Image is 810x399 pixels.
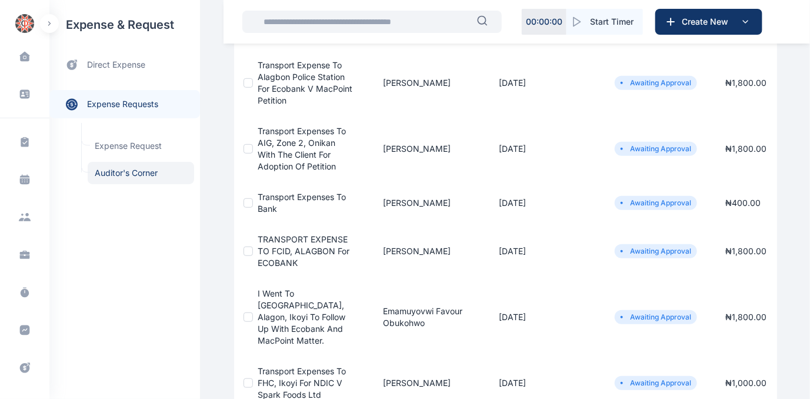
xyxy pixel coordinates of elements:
[49,90,200,118] a: expense requests
[258,288,345,345] a: I went to [GEOGRAPHIC_DATA], Alagon, Ikoyi to follow up with Ecobank and MacPoint Matter.
[725,378,766,388] span: ₦ 1,000.00
[369,182,485,224] td: [PERSON_NAME]
[725,246,766,256] span: ₦ 1,800.00
[725,198,761,208] span: ₦ 400.00
[655,9,762,35] button: Create New
[566,9,643,35] button: Start Timer
[619,198,692,208] li: Awaiting Approval
[619,78,692,88] li: Awaiting Approval
[258,192,346,214] a: Transport Expenses to Bank
[619,247,692,256] li: Awaiting Approval
[526,16,562,28] p: 00 : 00 : 00
[485,116,601,182] td: [DATE]
[619,144,692,154] li: Awaiting Approval
[87,59,145,71] span: direct expense
[88,135,194,157] a: Expense Request
[725,78,766,88] span: ₦ 1,800.00
[49,49,200,81] a: direct expense
[369,50,485,116] td: [PERSON_NAME]
[49,81,200,118] div: expense requests
[369,116,485,182] td: [PERSON_NAME]
[485,278,601,356] td: [DATE]
[369,224,485,278] td: [PERSON_NAME]
[258,126,346,171] a: Transport expenses to AIG, Zone 2, Onikan with the client for adoption of petition
[485,50,601,116] td: [DATE]
[725,312,766,322] span: ₦ 1,800.00
[258,60,352,105] a: Transport expense to Alagbon Police Station for Ecobank v MacPoint Petition
[590,16,634,28] span: Start Timer
[619,312,692,322] li: Awaiting Approval
[258,234,349,268] a: TRANSPORT EXPENSE TO FCID, ALAGBON for ECOBANK
[485,224,601,278] td: [DATE]
[88,162,194,184] a: Auditor's Corner
[485,182,601,224] td: [DATE]
[725,144,766,154] span: ₦ 1,800.00
[369,278,485,356] td: Emamuyovwi Favour Obukohwo
[619,378,692,388] li: Awaiting Approval
[677,16,738,28] span: Create New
